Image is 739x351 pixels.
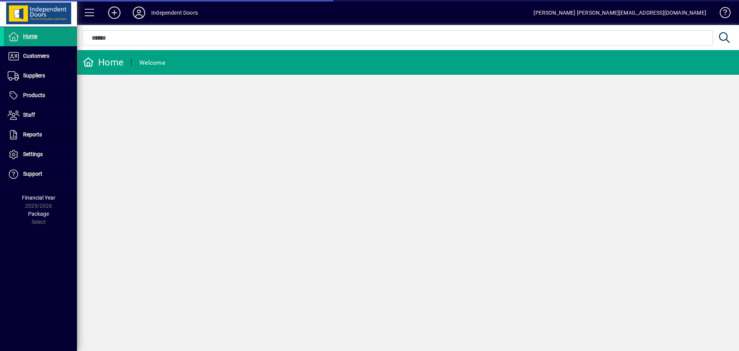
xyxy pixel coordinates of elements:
[4,106,77,125] a: Staff
[139,57,165,69] div: Welcome
[23,112,35,118] span: Staff
[4,145,77,164] a: Settings
[23,151,43,157] span: Settings
[714,2,729,27] a: Knowledge Base
[4,66,77,86] a: Suppliers
[533,7,706,19] div: [PERSON_NAME] [PERSON_NAME][EMAIL_ADDRESS][DOMAIN_NAME]
[22,195,55,201] span: Financial Year
[102,6,127,20] button: Add
[23,33,37,39] span: Home
[23,131,42,138] span: Reports
[23,171,42,177] span: Support
[4,86,77,105] a: Products
[4,47,77,66] a: Customers
[23,92,45,98] span: Products
[83,56,124,69] div: Home
[127,6,151,20] button: Profile
[28,211,49,217] span: Package
[23,72,45,79] span: Suppliers
[23,53,49,59] span: Customers
[4,165,77,184] a: Support
[151,7,198,19] div: Independent Doors
[4,125,77,144] a: Reports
